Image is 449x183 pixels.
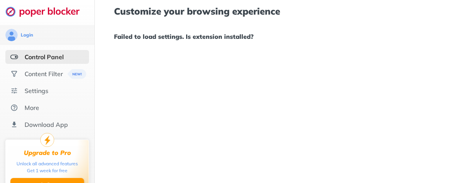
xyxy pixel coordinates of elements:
div: More [25,104,39,111]
img: logo-webpage.svg [5,6,88,17]
div: Control Panel [25,53,64,61]
img: upgrade-to-pro.svg [40,133,54,147]
img: settings.svg [10,87,18,95]
img: social.svg [10,70,18,78]
div: Settings [25,87,48,95]
img: avatar.svg [5,29,18,41]
div: Unlock all advanced features [17,160,78,167]
img: menuBanner.svg [67,69,86,79]
div: Content Filter [25,70,63,78]
img: features-selected.svg [10,53,18,61]
img: download-app.svg [10,121,18,128]
div: Upgrade to Pro [24,149,71,156]
img: about.svg [10,104,18,111]
div: Get 1 week for free [27,167,68,174]
div: Download App [25,121,68,128]
div: Login [21,32,33,38]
